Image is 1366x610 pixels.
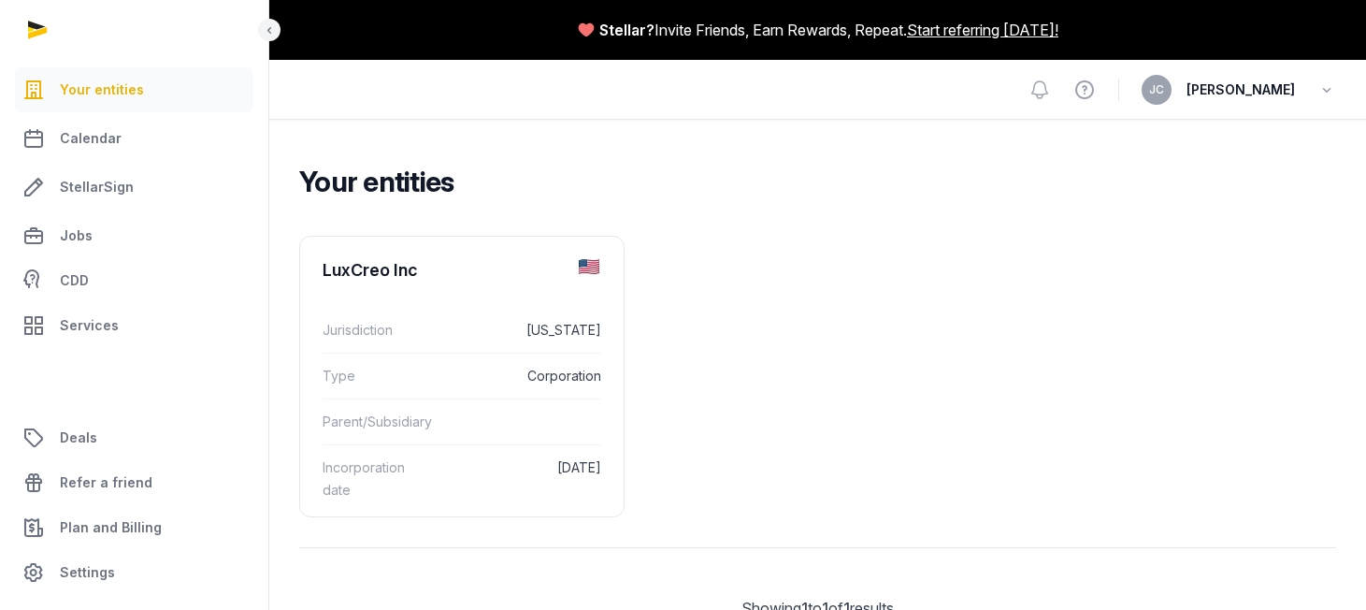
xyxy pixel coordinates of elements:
[323,259,418,282] div: LuxCreo Inc
[15,116,253,161] a: Calendar
[323,319,428,341] dt: Jurisdiction
[60,427,97,449] span: Deals
[1186,79,1295,101] span: [PERSON_NAME]
[443,365,601,387] dd: Corporation
[15,67,253,112] a: Your entities
[907,19,1058,41] a: Start referring [DATE]!
[15,505,253,550] a: Plan and Billing
[579,259,598,274] img: us.png
[323,411,432,433] dt: Parent/Subsidiary
[60,176,134,198] span: StellarSign
[60,561,115,584] span: Settings
[443,457,601,501] dd: [DATE]
[299,165,1321,198] h2: Your entities
[60,516,162,539] span: Plan and Billing
[1142,75,1172,105] button: JC
[15,165,253,210] a: StellarSign
[599,19,654,41] span: Stellar?
[15,415,253,460] a: Deals
[60,472,152,494] span: Refer a friend
[15,460,253,505] a: Refer a friend
[1149,84,1164,95] span: JC
[60,314,119,337] span: Services
[60,269,89,292] span: CDD
[443,319,601,341] dd: [US_STATE]
[300,237,624,528] a: LuxCreo IncJurisdiction[US_STATE]TypeCorporationParent/SubsidiaryIncorporation date[DATE]
[323,365,428,387] dt: Type
[15,550,253,595] a: Settings
[15,213,253,258] a: Jobs
[15,262,253,299] a: CDD
[60,79,144,101] span: Your entities
[60,225,93,247] span: Jobs
[15,303,253,348] a: Services
[323,457,428,501] dt: Incorporation date
[60,127,122,150] span: Calendar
